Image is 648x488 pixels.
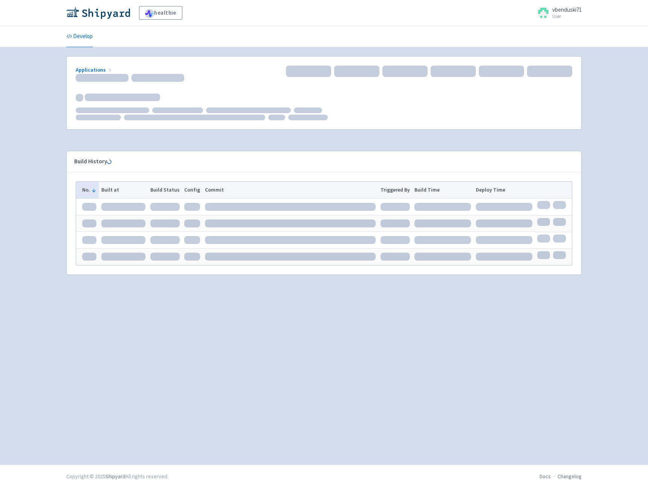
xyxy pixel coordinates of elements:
[378,182,412,198] th: Triggered By
[99,182,148,198] th: Built at
[412,182,474,198] th: Build Time
[533,7,582,19] a: vbenduski71 User
[552,6,582,13] span: vbenduski71
[74,157,562,166] div: Build History
[82,186,96,194] button: No.
[558,473,582,480] a: Changelog
[552,14,582,19] small: User
[182,182,203,198] th: Config
[539,473,551,480] a: Docs
[203,182,378,198] th: Commit
[105,473,125,480] a: Shipyard
[66,26,93,47] a: Develop
[66,7,130,19] img: Shipyard logo
[139,6,182,20] a: healthie
[66,473,168,480] div: Copyright © 2025 All rights reserved.
[76,66,113,73] a: Applications
[474,182,535,198] th: Deploy Time
[148,182,182,198] th: Build Status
